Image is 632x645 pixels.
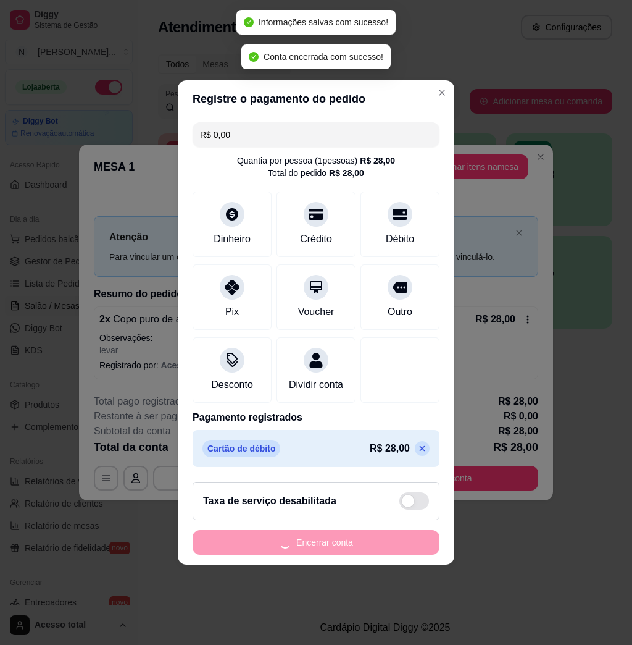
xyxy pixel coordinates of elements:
p: R$ 28,00 [370,441,410,456]
span: Conta encerrada com sucesso! [264,52,383,62]
div: Total do pedido [268,167,364,179]
div: R$ 28,00 [329,167,364,179]
div: Crédito [300,232,332,247]
span: check-circle [249,52,259,62]
div: Débito [386,232,414,247]
div: R$ 28,00 [360,154,395,167]
div: Voucher [298,305,335,319]
p: Pagamento registrados [193,410,439,425]
h2: Taxa de serviço desabilitada [203,494,336,508]
p: Cartão de débito [202,440,280,457]
div: Desconto [211,377,253,392]
input: Ex.: hambúrguer de cordeiro [200,122,432,147]
span: check-circle [244,17,254,27]
header: Registre o pagamento do pedido [178,80,454,117]
button: Close [432,83,452,103]
div: Outro [388,305,412,319]
div: Dinheiro [214,232,251,247]
span: Informações salvas com sucesso! [259,17,388,27]
div: Pix [225,305,239,319]
div: Quantia por pessoa ( 1 pessoas) [237,154,395,167]
div: Dividir conta [289,377,343,392]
